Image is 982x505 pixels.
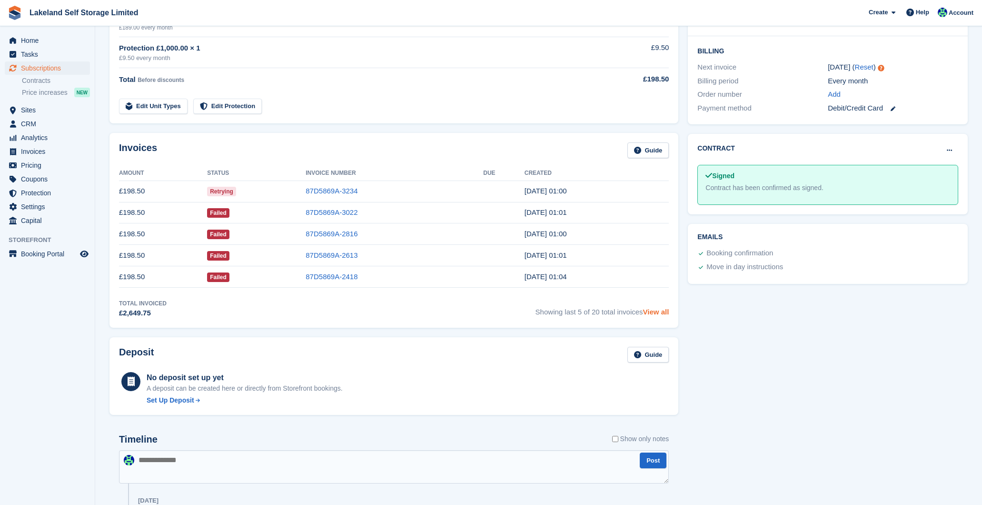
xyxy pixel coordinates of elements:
span: Booking Portal [21,247,78,261]
h2: Deposit [119,347,154,363]
h2: Billing [697,46,958,55]
span: Coupons [21,172,78,186]
div: Set Up Deposit [147,395,194,405]
h2: Timeline [119,434,158,445]
a: menu [5,34,90,47]
a: Contracts [22,76,90,85]
div: £198.50 [585,74,669,85]
a: Reset [855,63,873,71]
span: Showing last 5 of 20 total invoices [536,299,669,319]
td: £198.50 [119,202,207,223]
h2: Invoices [119,142,157,158]
th: Due [483,166,525,181]
a: menu [5,131,90,144]
a: Price increases NEW [22,87,90,98]
td: £198.50 [119,245,207,266]
a: Lakeland Self Storage Limited [26,5,142,20]
div: Booking confirmation [706,248,773,259]
a: 87D5869A-2816 [306,230,357,238]
td: £198.50 [119,223,207,245]
a: 87D5869A-3234 [306,187,357,195]
div: Signed [705,171,950,181]
img: stora-icon-8386f47178a22dfd0bd8f6a31ec36ba5ce8667c1dd55bd0f319d3a0aa187defe.svg [8,6,22,20]
a: View all [643,308,669,316]
div: Contract has been confirmed as signed. [705,183,950,193]
p: A deposit can be created here or directly from Storefront bookings. [147,384,343,394]
span: CRM [21,117,78,131]
div: Billing period [697,76,828,87]
a: menu [5,200,90,213]
a: menu [5,159,90,172]
h2: Contract [697,143,735,153]
span: Capital [21,214,78,227]
td: £198.50 [119,181,207,202]
td: £198.50 [119,266,207,288]
span: Before discounts [138,77,184,83]
a: menu [5,145,90,158]
span: Failed [207,230,229,239]
div: Order number [697,89,828,100]
span: Pricing [21,159,78,172]
span: Create [869,8,888,17]
a: Add [828,89,841,100]
span: Settings [21,200,78,213]
img: Steve Aynsley [124,455,134,465]
div: Next invoice [697,62,828,73]
th: Status [207,166,306,181]
span: Failed [207,273,229,282]
span: Price increases [22,88,68,97]
div: Payment method [697,103,828,114]
div: Move in day instructions [706,262,783,273]
time: 2025-05-26 00:04:00 UTC [525,273,567,281]
div: [DATE] [138,497,159,505]
a: Preview store [79,248,90,260]
a: Edit Protection [193,99,262,114]
a: menu [5,214,90,227]
th: Created [525,166,669,181]
a: menu [5,103,90,117]
span: Failed [207,251,229,261]
span: Retrying [207,187,236,196]
a: menu [5,61,90,75]
div: Debit/Credit Card [828,103,958,114]
div: NEW [74,88,90,97]
th: Amount [119,166,207,181]
time: 2025-09-26 00:00:49 UTC [525,187,567,195]
th: Invoice Number [306,166,483,181]
a: Set Up Deposit [147,395,343,405]
label: Show only notes [612,434,669,444]
span: Protection [21,186,78,200]
div: £189.00 every month [119,23,585,32]
span: Analytics [21,131,78,144]
a: Guide [627,142,669,158]
a: menu [5,172,90,186]
time: 2025-06-26 00:01:47 UTC [525,251,567,259]
div: Protection £1,000.00 × 1 [119,43,585,54]
a: 87D5869A-2613 [306,251,357,259]
div: Total Invoiced [119,299,167,308]
a: Edit Unit Types [119,99,188,114]
span: Failed [207,208,229,218]
span: Home [21,34,78,47]
time: 2025-08-26 00:01:39 UTC [525,208,567,216]
td: £9.50 [585,37,669,68]
a: 87D5869A-3022 [306,208,357,216]
button: Post [640,453,666,468]
time: 2025-07-26 00:00:53 UTC [525,230,567,238]
div: No deposit set up yet [147,372,343,384]
span: Invoices [21,145,78,158]
span: Sites [21,103,78,117]
a: 87D5869A-2418 [306,273,357,281]
img: Steve Aynsley [938,8,947,17]
div: Tooltip anchor [877,64,885,72]
a: menu [5,186,90,200]
span: Tasks [21,48,78,61]
a: menu [5,48,90,61]
div: [DATE] ( ) [828,62,958,73]
div: £2,649.75 [119,308,167,319]
h2: Emails [697,233,958,241]
div: £9.50 every month [119,53,585,63]
span: Subscriptions [21,61,78,75]
span: Help [916,8,929,17]
a: menu [5,247,90,261]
